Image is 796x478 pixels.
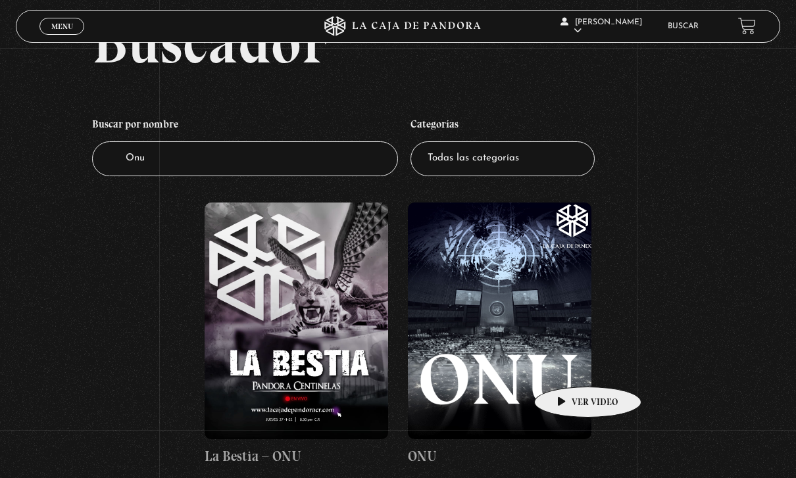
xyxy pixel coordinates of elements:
[47,33,78,42] span: Cerrar
[205,446,388,467] h4: La Bestia – ONU
[51,22,73,30] span: Menu
[738,17,756,35] a: View your shopping cart
[408,446,591,467] h4: ONU
[205,203,388,467] a: La Bestia – ONU
[410,111,595,141] h4: Categorías
[92,111,398,141] h4: Buscar por nombre
[408,203,591,467] a: ONU
[560,18,642,35] span: [PERSON_NAME]
[92,12,780,72] h2: Buscador
[668,22,699,30] a: Buscar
